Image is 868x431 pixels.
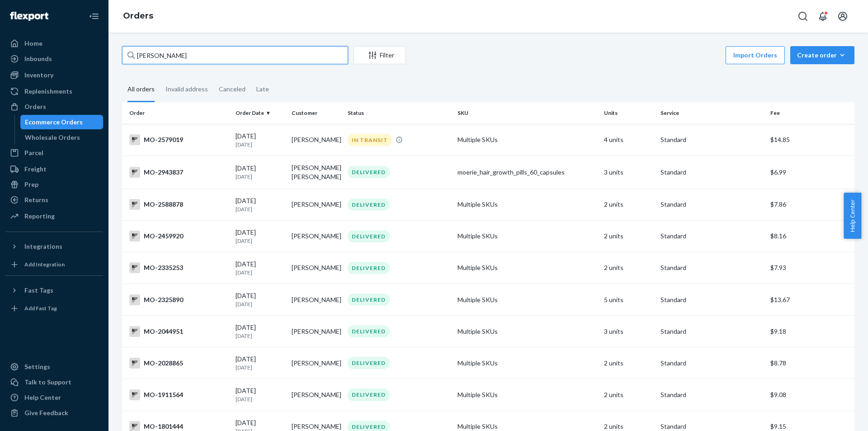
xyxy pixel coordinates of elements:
p: Standard [660,200,763,209]
td: 2 units [600,379,656,411]
p: [DATE] [236,237,284,245]
td: Multiple SKUs [454,252,600,284]
td: Multiple SKUs [454,347,600,379]
div: Create order [797,51,848,60]
div: [DATE] [236,355,284,371]
th: Order Date [232,102,288,124]
p: [DATE] [236,141,284,148]
th: Order [122,102,232,124]
td: $9.18 [767,316,854,347]
div: [DATE] [236,386,284,403]
a: Inventory [5,68,103,82]
p: [DATE] [236,173,284,180]
div: [DATE] [236,260,284,276]
td: [PERSON_NAME] [288,316,344,347]
td: 3 units [600,156,656,189]
div: Wholesale Orders [25,133,80,142]
p: [DATE] [236,300,284,308]
td: $8.78 [767,347,854,379]
a: Inbounds [5,52,103,66]
div: DELIVERED [348,230,390,242]
div: DELIVERED [348,294,390,306]
div: Replenishments [24,87,72,96]
div: Reporting [24,212,55,221]
a: Orders [123,11,153,21]
a: Wholesale Orders [20,130,104,145]
div: Late [256,77,269,101]
div: [DATE] [236,196,284,213]
th: Service [657,102,767,124]
p: [DATE] [236,364,284,371]
div: Inbounds [24,54,52,63]
th: Units [600,102,656,124]
div: MO-2028865 [129,358,228,369]
td: 2 units [600,220,656,252]
div: MO-2588878 [129,199,228,210]
button: Open account menu [834,7,852,25]
div: MO-2579019 [129,134,228,145]
div: Customer [292,109,340,117]
div: Home [24,39,42,48]
td: $8.16 [767,220,854,252]
td: 4 units [600,124,656,156]
button: Give Feedback [5,406,103,420]
a: Ecommerce Orders [20,115,104,129]
div: Ecommerce Orders [25,118,83,127]
p: Standard [660,135,763,144]
p: Standard [660,232,763,241]
div: All orders [127,77,155,102]
a: Reporting [5,209,103,223]
button: Import Orders [726,46,785,64]
a: Prep [5,177,103,192]
div: [DATE] [236,228,284,245]
p: [DATE] [236,269,284,276]
div: [DATE] [236,132,284,148]
button: Fast Tags [5,283,103,298]
div: Add Fast Tag [24,304,57,312]
p: Standard [660,295,763,304]
td: [PERSON_NAME] [288,189,344,220]
a: Orders [5,99,103,114]
div: [DATE] [236,323,284,340]
div: DELIVERED [348,325,390,337]
div: [DATE] [236,291,284,308]
a: Home [5,36,103,51]
div: Freight [24,165,47,174]
td: Multiple SKUs [454,316,600,347]
div: Returns [24,195,48,204]
td: [PERSON_NAME] [288,124,344,156]
td: Multiple SKUs [454,284,600,316]
div: Settings [24,362,50,371]
button: Create order [790,46,854,64]
ol: breadcrumbs [116,3,160,29]
a: Parcel [5,146,103,160]
a: Replenishments [5,84,103,99]
div: Give Feedback [24,408,68,417]
td: 2 units [600,189,656,220]
p: Standard [660,359,763,368]
div: MO-2943837 [129,167,228,178]
button: Open notifications [814,7,832,25]
td: Multiple SKUs [454,220,600,252]
div: [DATE] [236,164,284,180]
div: MO-2459920 [129,231,228,242]
td: 5 units [600,284,656,316]
td: Multiple SKUs [454,124,600,156]
td: [PERSON_NAME] [288,252,344,284]
p: [DATE] [236,332,284,340]
div: Orders [24,102,46,111]
p: [DATE] [236,395,284,403]
div: Add Integration [24,260,65,268]
p: Standard [660,327,763,336]
td: $9.08 [767,379,854,411]
div: Integrations [24,242,62,251]
div: IN TRANSIT [348,134,392,146]
td: [PERSON_NAME] [PERSON_NAME] [288,156,344,189]
a: Add Fast Tag [5,301,103,316]
div: MO-2335253 [129,262,228,273]
a: Settings [5,360,103,374]
td: [PERSON_NAME] [288,220,344,252]
a: Freight [5,162,103,176]
td: $13.67 [767,284,854,316]
td: Multiple SKUs [454,379,600,411]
